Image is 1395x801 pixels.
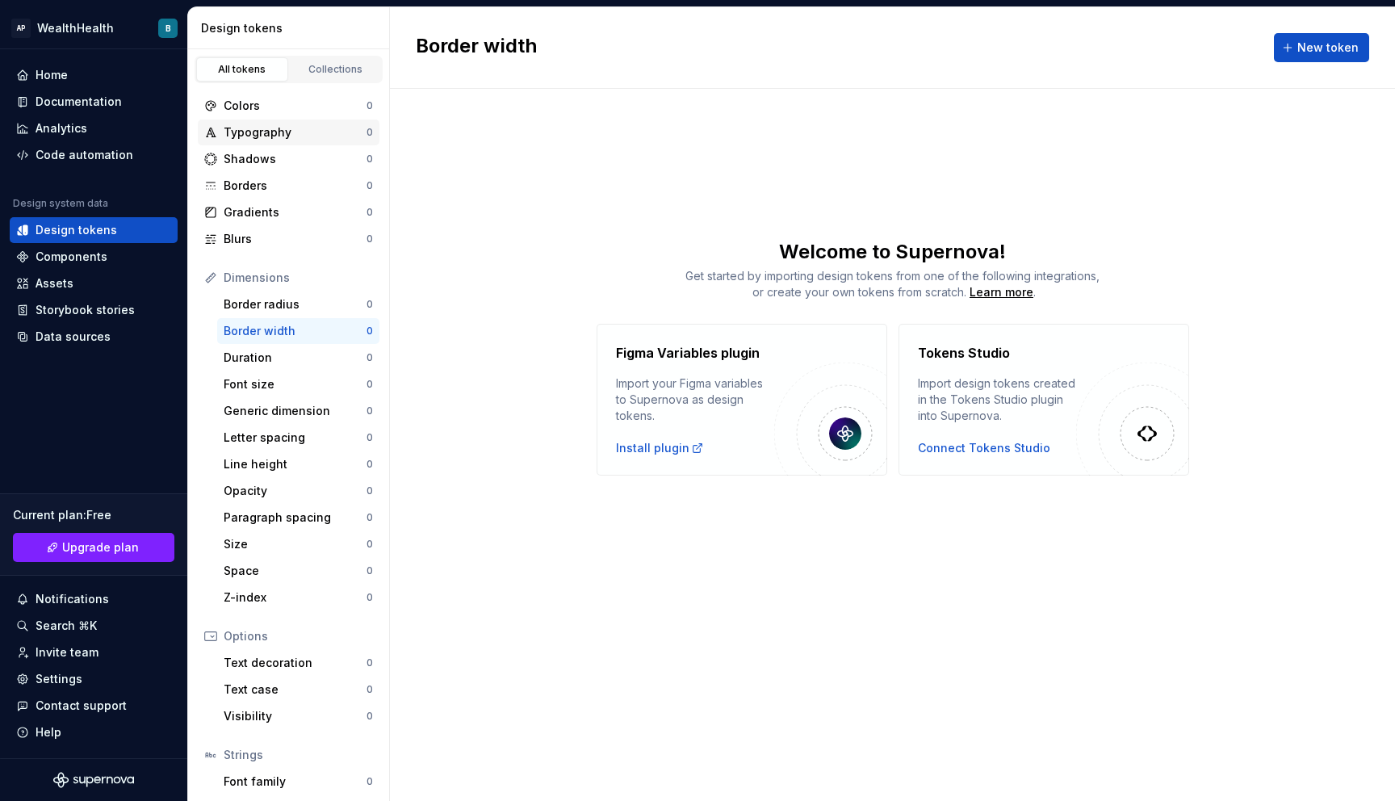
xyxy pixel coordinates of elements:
div: Shadows [224,151,367,167]
div: Space [224,563,367,579]
a: Shadows0 [198,146,379,172]
button: Notifications [10,586,178,612]
div: AP [11,19,31,38]
div: Design tokens [201,20,383,36]
div: Typography [224,124,367,140]
div: Font size [224,376,367,392]
div: 0 [367,538,373,551]
div: Search ⌘K [36,618,97,634]
a: Borders0 [198,173,379,199]
a: Upgrade plan [13,533,174,562]
div: Invite team [36,644,98,661]
div: Home [36,67,68,83]
div: Generic dimension [224,403,367,419]
a: Visibility0 [217,703,379,729]
a: Font size0 [217,371,379,397]
a: Invite team [10,640,178,665]
div: All tokens [202,63,283,76]
div: Visibility [224,708,367,724]
div: Design system data [13,197,108,210]
div: Letter spacing [224,430,367,446]
a: Space0 [217,558,379,584]
button: APWealthHealthB [3,10,184,45]
button: Search ⌘K [10,613,178,639]
div: Gradients [224,204,367,220]
span: Get started by importing design tokens from one of the following integrations, or create your own... [685,269,1100,299]
a: Font family0 [217,769,379,795]
a: Letter spacing0 [217,425,379,451]
a: Duration0 [217,345,379,371]
div: 0 [367,179,373,192]
a: Data sources [10,324,178,350]
div: Strings [224,747,373,763]
a: Border radius0 [217,291,379,317]
a: Gradients0 [198,199,379,225]
div: Z-index [224,589,367,606]
div: Duration [224,350,367,366]
span: New token [1297,40,1359,56]
div: 0 [367,683,373,696]
a: Line height0 [217,451,379,477]
div: 0 [367,126,373,139]
a: Paragraph spacing0 [217,505,379,531]
h4: Figma Variables plugin [616,343,760,363]
div: 0 [367,775,373,788]
a: Design tokens [10,217,178,243]
div: B [165,22,171,35]
div: Text case [224,681,367,698]
div: Code automation [36,147,133,163]
div: Welcome to Supernova! [390,239,1395,265]
div: Blurs [224,231,367,247]
h2: Border width [416,33,538,62]
div: 0 [367,298,373,311]
a: Text case0 [217,677,379,702]
div: Assets [36,275,73,291]
div: 0 [367,431,373,444]
a: Install plugin [616,440,704,456]
a: Home [10,62,178,88]
div: 0 [367,378,373,391]
div: Storybook stories [36,302,135,318]
div: Options [224,628,373,644]
div: 0 [367,233,373,245]
div: 0 [367,511,373,524]
a: Learn more [970,284,1033,300]
a: Colors0 [198,93,379,119]
div: Notifications [36,591,109,607]
button: Contact support [10,693,178,719]
div: 0 [367,405,373,417]
div: Opacity [224,483,367,499]
div: Borders [224,178,367,194]
div: 0 [367,325,373,338]
div: Dimensions [224,270,373,286]
a: Typography0 [198,120,379,145]
div: Current plan : Free [13,507,174,523]
div: 0 [367,656,373,669]
div: Design tokens [36,222,117,238]
div: Data sources [36,329,111,345]
h4: Tokens Studio [918,343,1010,363]
a: Size0 [217,531,379,557]
div: Help [36,724,61,740]
svg: Supernova Logo [53,772,134,788]
div: Border radius [224,296,367,312]
div: Text decoration [224,655,367,671]
div: Colors [224,98,367,114]
a: Components [10,244,178,270]
div: 0 [367,484,373,497]
a: Opacity0 [217,478,379,504]
button: Connect Tokens Studio [918,440,1050,456]
a: Blurs0 [198,226,379,252]
div: 0 [367,351,373,364]
div: 0 [367,458,373,471]
div: 0 [367,99,373,112]
button: New token [1274,33,1369,62]
a: Documentation [10,89,178,115]
div: Import design tokens created in the Tokens Studio plugin into Supernova. [918,375,1076,424]
span: Upgrade plan [62,539,139,556]
div: 0 [367,710,373,723]
a: Settings [10,666,178,692]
